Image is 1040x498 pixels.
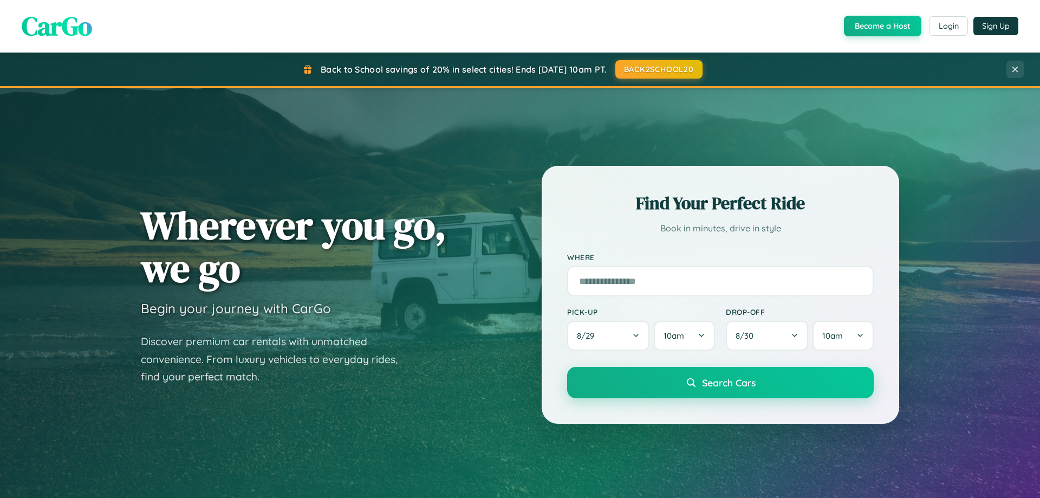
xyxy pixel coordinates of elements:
label: Where [567,253,874,262]
h1: Wherever you go, we go [141,204,446,289]
span: CarGo [22,8,92,44]
label: Pick-up [567,307,715,316]
button: 10am [812,321,874,351]
button: Login [929,16,968,36]
span: Search Cars [702,377,756,389]
button: 8/29 [567,321,649,351]
span: 8 / 30 [736,331,759,341]
label: Drop-off [726,307,874,316]
h3: Begin your journey with CarGo [141,300,331,316]
button: 10am [654,321,715,351]
span: 10am [822,331,843,341]
span: 8 / 29 [577,331,600,341]
button: Search Cars [567,367,874,398]
button: Become a Host [844,16,921,36]
p: Discover premium car rentals with unmatched convenience. From luxury vehicles to everyday rides, ... [141,333,412,386]
button: Sign Up [973,17,1018,35]
span: 10am [664,331,684,341]
button: BACK2SCHOOL20 [615,60,703,79]
p: Book in minutes, drive in style [567,221,874,236]
button: 8/30 [726,321,808,351]
h2: Find Your Perfect Ride [567,191,874,215]
span: Back to School savings of 20% in select cities! Ends [DATE] 10am PT. [321,64,607,75]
